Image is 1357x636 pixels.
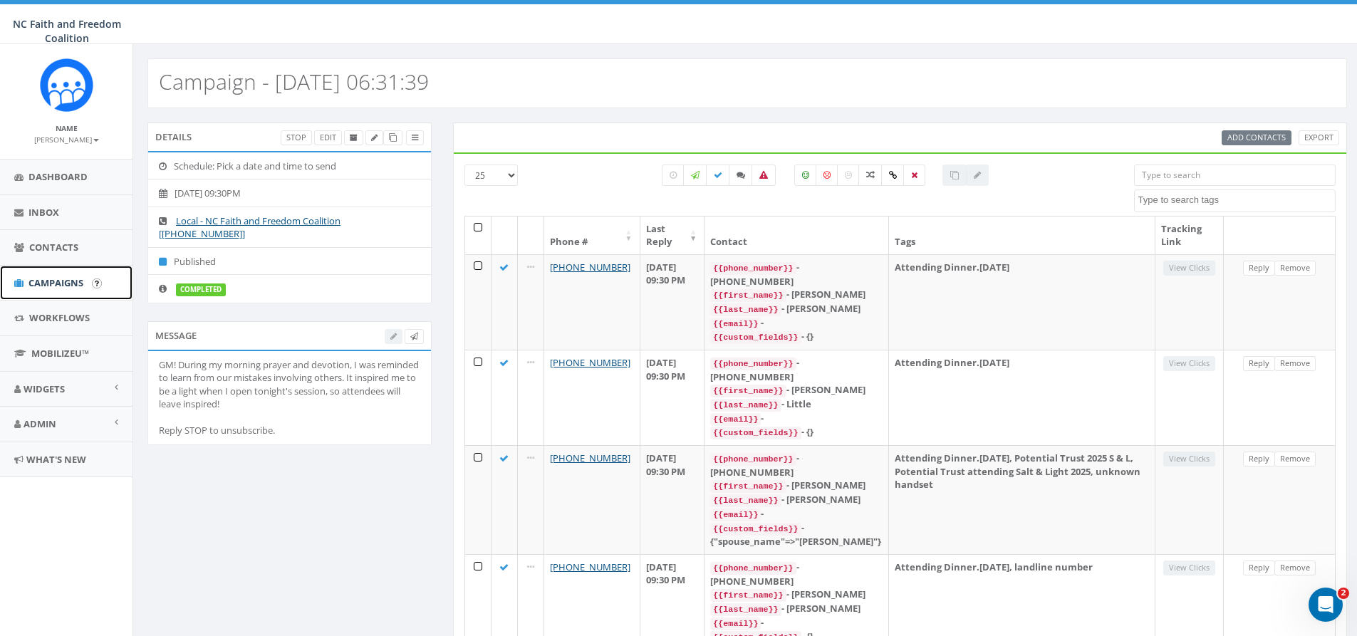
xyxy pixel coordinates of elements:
[640,254,705,350] td: [DATE] 09:30 PM
[410,330,418,341] span: Send Test Message
[159,257,174,266] i: Published
[662,165,685,186] label: Pending
[389,132,397,142] span: Clone Campaign
[550,356,630,369] a: [PHONE_NUMBER]
[881,165,905,186] label: Link Clicked
[889,445,1155,554] td: Attending Dinner.[DATE], Potential Trust 2025 S & L, Potential Trust attending Salt & Light 2025,...
[28,276,83,289] span: Campaigns
[889,350,1155,445] td: Attending Dinner.[DATE]
[710,603,781,616] code: {{last_name}}
[710,397,883,412] div: - Little
[24,382,65,395] span: Widgets
[710,617,761,630] code: {{email}}
[710,425,883,439] div: - {}
[1309,588,1343,622] iframe: Intercom live chat
[710,413,761,426] code: {{email}}
[710,303,781,316] code: {{last_name}}
[29,311,90,324] span: Workflows
[550,561,630,573] a: [PHONE_NUMBER]
[710,588,883,602] div: - [PERSON_NAME]
[710,261,883,288] div: - [PHONE_NUMBER]
[816,165,838,186] label: Negative
[371,132,378,142] span: Edit Campaign Title
[1243,452,1275,466] a: Reply
[56,123,78,133] small: Name
[1134,165,1336,186] input: Type to search
[752,165,776,186] label: Bounced
[29,241,78,254] span: Contacts
[705,217,889,254] th: Contact
[350,132,358,142] span: Archive Campaign
[710,288,883,302] div: - [PERSON_NAME]
[159,214,340,241] a: Local - NC Faith and Freedom Coalition [[PHONE_NUMBER]]
[706,165,730,186] label: Delivered
[28,206,59,219] span: Inbox
[710,523,801,536] code: {{custom_fields}}
[550,452,630,464] a: [PHONE_NUMBER]
[1274,561,1316,575] a: Remove
[710,399,781,412] code: {{last_name}}
[729,165,753,186] label: Replied
[13,17,121,45] span: NC Faith and Freedom Coalition
[794,165,817,186] label: Positive
[550,261,630,273] a: [PHONE_NUMBER]
[34,132,99,145] a: [PERSON_NAME]
[710,330,883,344] div: - {}
[710,602,883,616] div: - [PERSON_NAME]
[34,135,99,145] small: [PERSON_NAME]
[710,493,883,507] div: - [PERSON_NAME]
[889,254,1155,350] td: Attending Dinner.[DATE]
[710,356,883,383] div: - [PHONE_NUMBER]
[281,130,312,145] a: Stop
[710,562,796,575] code: {{phone_number}}
[92,278,102,288] input: Submit
[176,283,226,296] label: completed
[28,170,88,183] span: Dashboard
[159,162,174,171] i: Schedule: Pick a date and time to send
[710,318,761,330] code: {{email}}
[1338,588,1349,599] span: 2
[710,412,883,426] div: -
[710,589,786,602] code: {{first_name}}
[40,58,93,112] img: Rally_Corp_Icon.png
[710,480,786,493] code: {{first_name}}
[1243,356,1275,371] a: Reply
[710,479,883,493] div: - [PERSON_NAME]
[710,383,883,397] div: - [PERSON_NAME]
[314,130,342,145] a: Edit
[159,70,429,93] h2: Campaign - [DATE] 06:31:39
[1155,217,1224,254] th: Tracking Link
[148,179,431,207] li: [DATE] 09:30PM
[1299,130,1339,145] a: Export
[710,331,801,344] code: {{custom_fields}}
[148,247,431,276] li: Published
[710,427,801,439] code: {{custom_fields}}
[710,289,786,302] code: {{first_name}}
[24,417,56,430] span: Admin
[26,453,86,466] span: What's New
[710,507,883,521] div: -
[710,494,781,507] code: {{last_name}}
[1243,561,1275,575] a: Reply
[710,561,883,588] div: - [PHONE_NUMBER]
[1274,261,1316,276] a: Remove
[710,262,796,275] code: {{phone_number}}
[640,217,705,254] th: Last Reply: activate to sort column ascending
[147,321,432,350] div: Message
[31,347,89,360] span: MobilizeU™
[903,165,925,186] label: Removed
[1274,452,1316,466] a: Remove
[710,302,883,316] div: - [PERSON_NAME]
[640,445,705,554] td: [DATE] 09:30 PM
[710,521,883,548] div: - {"spouse_name"=>"[PERSON_NAME]"}
[412,132,418,142] span: View Campaign Delivery Statistics
[147,122,432,151] div: Details
[710,358,796,370] code: {{phone_number}}
[889,217,1155,254] th: Tags
[710,616,883,630] div: -
[710,316,883,330] div: -
[710,452,883,479] div: - [PHONE_NUMBER]
[159,358,420,437] div: GM! During my morning prayer and devotion, I was reminded to learn from our mistakes involving ot...
[640,350,705,445] td: [DATE] 09:30 PM
[1243,261,1275,276] a: Reply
